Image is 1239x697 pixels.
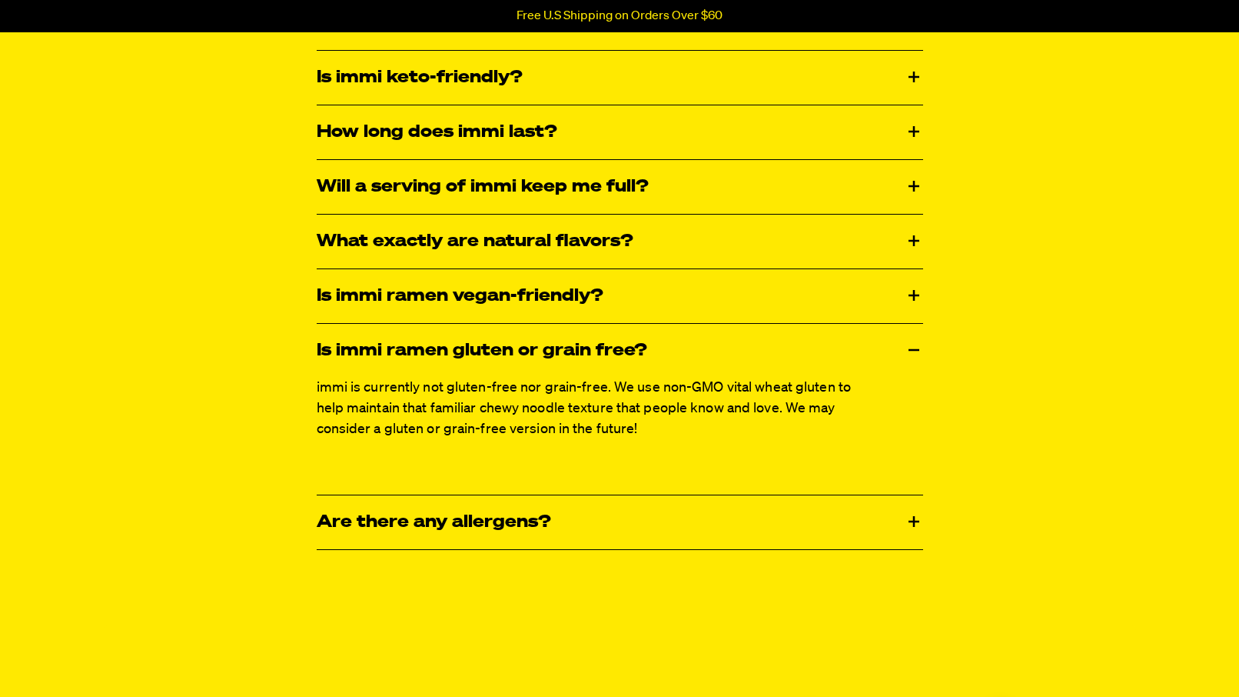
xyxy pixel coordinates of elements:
p: Free U.S Shipping on Orders Over $60 [517,9,722,23]
div: Are there any allergens? [317,495,923,549]
div: How long does immi last? [317,105,923,159]
div: Is immi ramen gluten or grain free? [317,324,923,378]
div: Will a serving of immi keep me full? [317,160,923,214]
div: Is immi ramen vegan-friendly? [317,269,923,323]
div: What exactly are natural flavors? [317,215,923,268]
p: immi is currently not gluten-free nor grain-free. We use non-GMO vital wheat gluten to help maint... [317,378,880,440]
div: Is immi keto-friendly? [317,51,923,105]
